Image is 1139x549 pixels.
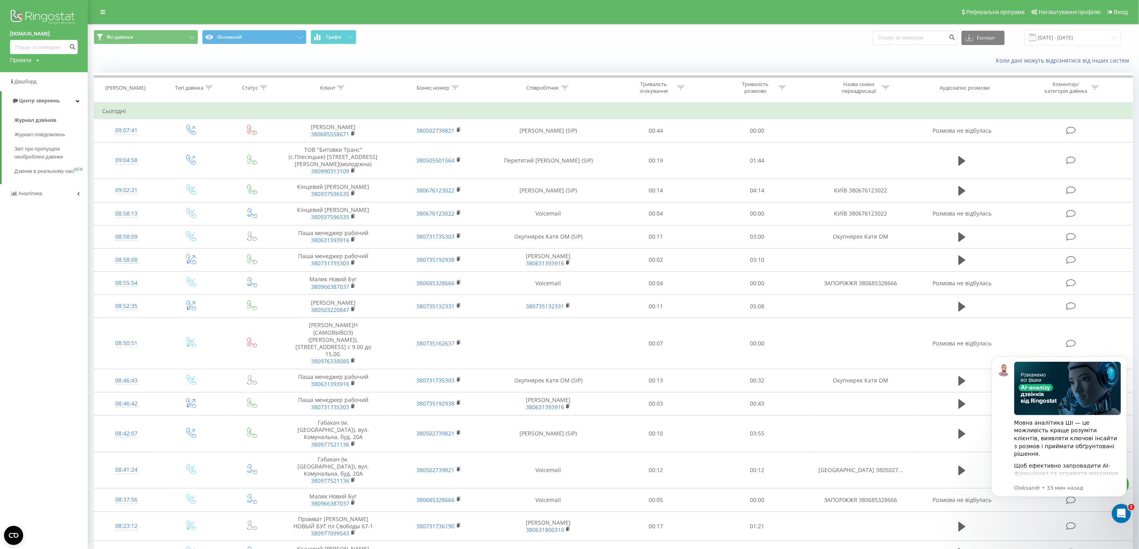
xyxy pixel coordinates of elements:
[873,31,958,45] input: Пошук за номером
[492,142,605,179] td: Перетятий [PERSON_NAME] (SIP)
[605,512,706,541] td: 00:17
[966,9,1025,15] span: Реферальна програма
[311,500,349,507] a: 380966387037
[14,145,84,161] span: Звіт про пропущені необроблені дзвінки
[102,335,151,351] div: 08:50:51
[102,396,151,412] div: 08:46:42
[706,142,808,179] td: 01:44
[417,302,455,310] a: 380735132331
[94,30,198,44] button: Всі дзвінки
[706,415,808,452] td: 03:55
[633,81,675,94] div: Тривалість очікування
[281,272,386,295] td: Малик Новий Буг
[492,179,605,202] td: [PERSON_NAME] (SIP)
[311,357,349,365] a: 380976338085
[311,441,349,448] a: 380977521136
[932,210,991,217] span: Розмова не відбулась
[492,248,605,271] td: [PERSON_NAME]
[808,225,914,248] td: Окупнярек Катя ОМ
[102,298,151,314] div: 08:52:35
[980,344,1139,527] iframe: Intercom notifications сообщение
[14,164,88,178] a: Дзвінки в реальному часіNEW
[102,518,151,534] div: 08:23:12
[281,415,386,452] td: Габакан (м.[GEOGRAPHIC_DATA]), вул. Комунальна, буд. 20А
[102,492,151,508] div: 08:37:56
[526,403,564,411] a: 380631393916
[311,130,349,138] a: 380685558671
[932,279,991,287] span: Розмова не відбулась
[14,131,65,139] span: Журнал повідомлень
[492,512,605,541] td: [PERSON_NAME]
[932,339,991,347] span: Розмова не відбулась
[311,477,349,484] a: 380977521136
[605,318,706,369] td: 00:07
[605,452,706,488] td: 00:12
[311,283,349,290] a: 380966387037
[102,252,151,268] div: 08:58:08
[605,225,706,248] td: 00:11
[492,415,605,452] td: [PERSON_NAME] (SIP)
[492,225,605,248] td: Окупнярек Катя ОМ (SIP)
[605,202,706,225] td: 00:04
[706,318,808,369] td: 00:00
[10,56,31,64] div: Проекти
[417,339,455,347] a: 380735162637
[492,369,605,392] td: Окупнярек Катя ОМ (SIP)
[1043,81,1090,94] div: Коментар/категорія дзвінка
[1128,504,1135,510] span: 1
[281,512,386,541] td: Промват [PERSON_NAME] НОВЫЙ БУГ пл Свободы 67-1
[932,496,991,504] span: Розмова не відбулась
[175,84,203,91] div: Тип дзвінка
[706,488,808,512] td: 00:00
[605,295,706,318] td: 00:11
[417,400,455,407] a: 380735192938
[102,182,151,198] div: 09:02:21
[311,236,349,244] a: 380631393916
[281,225,386,248] td: Паша менеджер рабочий
[281,142,386,179] td: ТОВ "Битовки Транс"(с.Плесецьке) [STREET_ADDRESS][PERSON_NAME](молодіжна)
[242,84,258,91] div: Статус
[605,142,706,179] td: 00:19
[605,415,706,452] td: 00:10
[311,259,349,267] a: 380731735303
[311,380,349,388] a: 380631393916
[102,153,151,168] div: 09:04:58
[281,119,386,142] td: [PERSON_NAME]
[706,369,808,392] td: 00:32
[527,84,559,91] div: Співробітник
[102,123,151,138] div: 09:07:41
[2,91,88,110] a: Центр звернень
[14,142,88,164] a: Звіт про пропущені необроблені дзвінки
[605,488,706,512] td: 00:05
[492,392,605,415] td: [PERSON_NAME]
[818,466,903,474] span: [GEOGRAPHIC_DATA] 3805027...
[940,84,990,91] div: Аудіозапис розмови
[311,403,349,411] a: 380731735303
[102,426,151,441] div: 08:42:07
[107,34,133,40] span: Всі дзвінки
[526,526,564,533] a: 380631800310
[417,210,455,217] a: 380676123022
[706,225,808,248] td: 03:00
[808,272,914,295] td: ЗАПОРІЖЖЯ 380685328666
[14,78,37,84] span: Дашборд
[838,81,880,94] div: Назва схеми переадресації
[320,84,335,91] div: Клієнт
[281,295,386,318] td: [PERSON_NAME]
[311,306,349,314] a: 380503220847
[808,179,914,202] td: КИЇВ 380676123022
[10,30,78,38] a: [DOMAIN_NAME]
[605,369,706,392] td: 00:13
[417,466,455,474] a: 380502739821
[102,229,151,245] div: 08:58:09
[808,488,914,512] td: ЗАПОРІЖЖЯ 380685328666
[417,279,455,287] a: 380685328666
[281,202,386,225] td: Кінцевий [PERSON_NAME]
[706,179,808,202] td: 04:14
[102,206,151,222] div: 08:58:13
[18,190,42,196] span: Аналiтика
